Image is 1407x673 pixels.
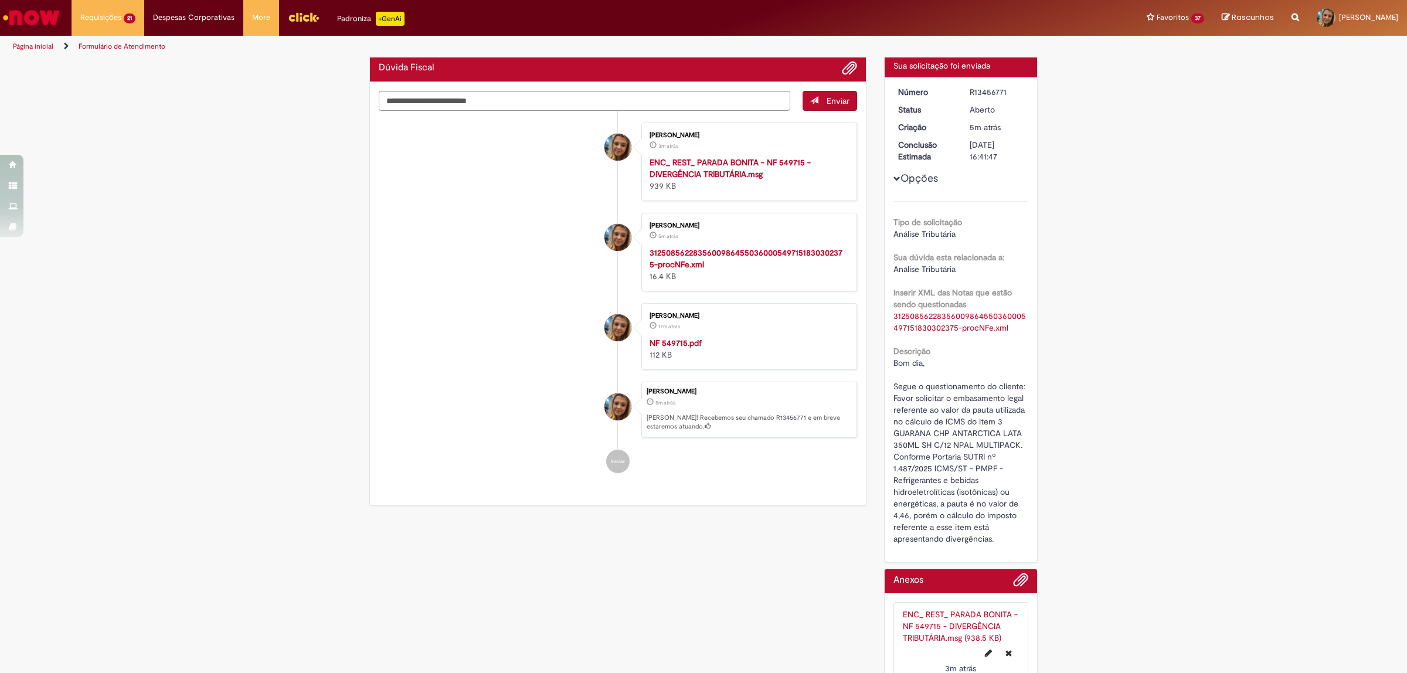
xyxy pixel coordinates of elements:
li: Bianca Morais Alves [379,382,857,438]
span: 3m atrás [658,142,678,149]
img: ServiceNow [1,6,62,29]
div: Aberto [970,104,1024,115]
b: Sua dúvida esta relacionada a: [893,252,1004,263]
div: [PERSON_NAME] [650,312,845,319]
div: [PERSON_NAME] [650,132,845,139]
button: Adicionar anexos [842,60,857,76]
dt: Status [889,104,961,115]
p: [PERSON_NAME]! Recebemos seu chamado R13456771 e em breve estaremos atuando. [647,413,851,431]
textarea: Digite sua mensagem aqui... [379,91,790,111]
a: Formulário de Atendimento [79,42,165,51]
a: Rascunhos [1222,12,1274,23]
span: 21 [124,13,135,23]
div: R13456771 [970,86,1024,98]
button: Adicionar anexos [1013,572,1028,593]
span: Despesas Corporativas [153,12,235,23]
h2: Dúvida Fiscal Histórico de tíquete [379,63,434,73]
span: Sua solicitação foi enviada [893,60,990,71]
time: 28/08/2025 10:41:43 [970,122,1001,132]
b: Tipo de solicitação [893,217,962,227]
div: 939 KB [650,157,845,192]
div: [PERSON_NAME] [650,222,845,229]
ul: Histórico de tíquete [379,111,857,485]
button: Editar nome de arquivo ENC_ REST_ PARADA BONITA - NF 549715 - DIVERGÊNCIA TRIBUTÁRIA.msg [978,644,999,662]
span: Requisições [80,12,121,23]
dt: Número [889,86,961,98]
p: +GenAi [376,12,405,26]
div: 112 KB [650,337,845,361]
img: click_logo_yellow_360x200.png [288,8,320,26]
div: Bianca Morais Alves [604,393,631,420]
a: NF 549715.pdf [650,338,702,348]
div: Bianca Morais Alves [604,224,631,251]
a: ENC_ REST_ PARADA BONITA - NF 549715 - DIVERGÊNCIA TRIBUTÁRIA.msg (938.5 KB) [903,609,1018,643]
span: 37 [1191,13,1204,23]
div: 28/08/2025 10:41:43 [970,121,1024,133]
div: Bianca Morais Alves [604,134,631,161]
span: Enviar [827,96,849,106]
span: Rascunhos [1232,12,1274,23]
dt: Conclusão Estimada [889,139,961,162]
span: 5m atrás [970,122,1001,132]
span: 5m atrás [655,399,675,406]
button: Excluir ENC_ REST_ PARADA BONITA - NF 549715 - DIVERGÊNCIA TRIBUTÁRIA.msg [998,644,1019,662]
a: Download de 31250856228356009864550360005497151830302375-procNFe.xml [893,311,1026,333]
div: Bianca Morais Alves [604,314,631,341]
time: 28/08/2025 10:29:49 [658,323,680,330]
span: More [252,12,270,23]
dt: Criação [889,121,961,133]
a: Página inicial [13,42,53,51]
b: Inserir XML das Notas que estão sendo questionadas [893,287,1012,310]
span: 5m atrás [658,233,678,240]
time: 28/08/2025 10:43:27 [658,142,678,149]
h2: Anexos [893,575,923,586]
a: 31250856228356009864550360005497151830302375-procNFe.xml [650,247,842,270]
span: Análise Tributária [893,229,956,239]
span: Bom dia, Segue o questionamento do cliente: Favor solicitar o embasamento legal referente ao valo... [893,358,1028,544]
span: Análise Tributária [893,264,956,274]
ul: Trilhas de página [9,36,929,57]
div: [PERSON_NAME] [647,388,851,395]
span: 17m atrás [658,323,680,330]
span: [PERSON_NAME] [1339,12,1398,22]
b: Descrição [893,346,930,356]
div: [DATE] 16:41:47 [970,139,1024,162]
a: ENC_ REST_ PARADA BONITA - NF 549715 - DIVERGÊNCIA TRIBUTÁRIA.msg [650,157,811,179]
div: 16.4 KB [650,247,845,282]
time: 28/08/2025 10:41:43 [655,399,675,406]
time: 28/08/2025 10:41:39 [658,233,678,240]
div: Padroniza [337,12,405,26]
button: Enviar [803,91,857,111]
span: Favoritos [1157,12,1189,23]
